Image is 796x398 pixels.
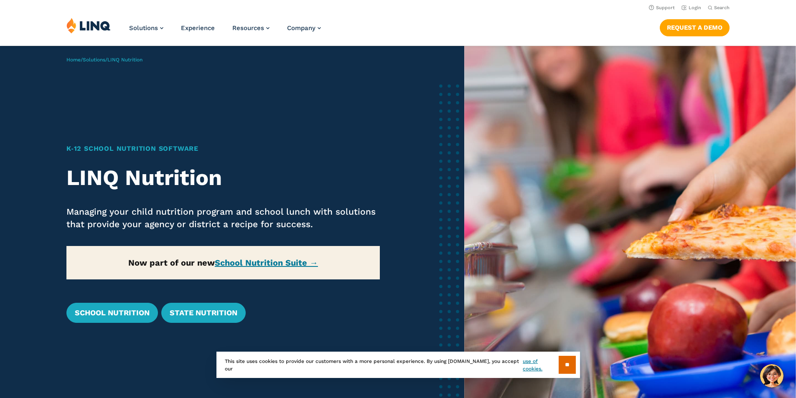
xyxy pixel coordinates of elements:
[660,18,730,36] nav: Button Navigation
[682,5,701,10] a: Login
[66,303,158,323] a: School Nutrition
[215,258,318,268] a: School Nutrition Suite →
[129,24,163,32] a: Solutions
[287,24,321,32] a: Company
[107,57,142,63] span: LINQ Nutrition
[660,19,730,36] a: Request a Demo
[181,24,215,32] a: Experience
[83,57,105,63] a: Solutions
[708,5,730,11] button: Open Search Bar
[232,24,264,32] span: Resources
[66,57,81,63] a: Home
[760,364,783,388] button: Hello, have a question? Let’s chat.
[66,165,222,190] strong: LINQ Nutrition
[287,24,315,32] span: Company
[232,24,270,32] a: Resources
[129,24,158,32] span: Solutions
[66,205,380,231] p: Managing your child nutrition program and school lunch with solutions that provide your agency or...
[714,5,730,10] span: Search
[649,5,675,10] a: Support
[216,352,580,378] div: This site uses cookies to provide our customers with a more personal experience. By using [DOMAIN...
[523,357,558,373] a: use of cookies.
[129,18,321,45] nav: Primary Navigation
[66,57,142,63] span: / /
[161,303,246,323] a: State Nutrition
[66,18,111,33] img: LINQ | K‑12 Software
[66,144,380,154] h1: K‑12 School Nutrition Software
[128,258,318,268] strong: Now part of our new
